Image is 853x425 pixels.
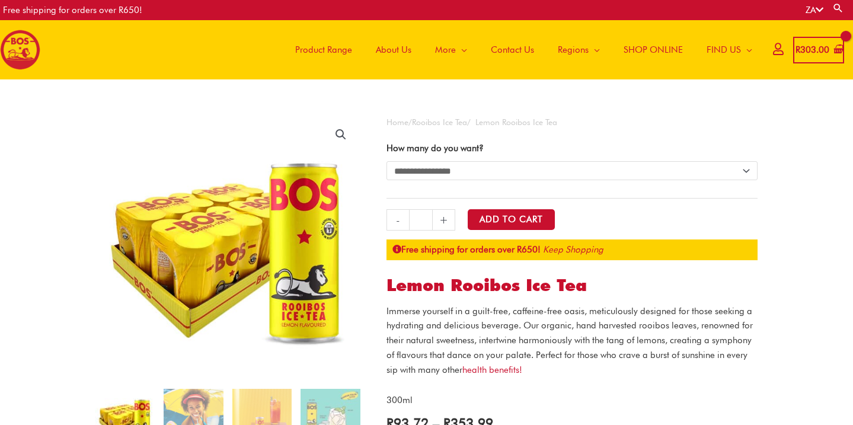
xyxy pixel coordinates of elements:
h1: Lemon Rooibos Ice Tea [386,276,758,296]
a: More [423,20,479,79]
a: - [386,209,409,231]
a: Regions [546,20,612,79]
a: Home [386,117,408,127]
nav: Site Navigation [274,20,764,79]
span: About Us [376,32,411,68]
a: ZA [806,5,823,15]
span: SHOP ONLINE [624,32,683,68]
a: Search button [832,2,844,14]
strong: Free shipping for orders over R650! [392,244,541,255]
a: health benefits! [462,365,522,375]
span: Product Range [295,32,352,68]
span: Contact Us [491,32,534,68]
nav: Breadcrumb [386,115,758,130]
span: Regions [558,32,589,68]
bdi: 303.00 [796,44,829,55]
a: Keep Shopping [543,244,603,255]
span: More [435,32,456,68]
span: FIND US [707,32,741,68]
img: Lemon Rooibos Ice Tea [95,115,360,380]
p: 300ml [386,393,758,408]
a: Product Range [283,20,364,79]
button: Add to Cart [468,209,555,230]
a: SHOP ONLINE [612,20,695,79]
input: Product quantity [409,209,432,231]
label: How many do you want? [386,143,484,154]
p: Immerse yourself in a guilt-free, caffeine-free oasis, meticulously designed for those seeking a ... [386,304,758,378]
a: About Us [364,20,423,79]
span: R [796,44,800,55]
a: Contact Us [479,20,546,79]
a: + [433,209,455,231]
a: View full-screen image gallery [330,124,352,145]
a: Rooibos Ice Tea [412,117,467,127]
img: TB_20170504_BOS_3250_CMYK-2 [360,115,625,380]
a: View Shopping Cart, 1 items [793,37,844,63]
